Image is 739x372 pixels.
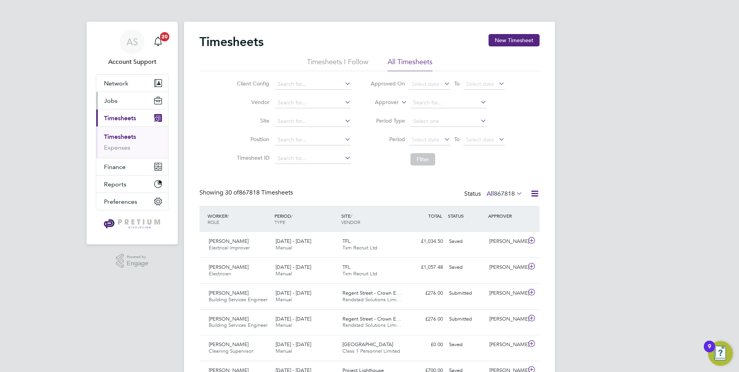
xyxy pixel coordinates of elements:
[96,57,169,67] span: Account Support
[341,219,360,225] span: VENDOR
[116,254,149,268] a: Powered byEngage
[275,79,351,90] input: Search for...
[708,346,711,357] div: 9
[104,114,136,122] span: Timesheets
[104,80,128,87] span: Network
[342,238,351,244] span: TFL
[209,296,267,303] span: Building Services Engineer
[275,153,351,164] input: Search for...
[209,290,249,296] span: [PERSON_NAME]
[209,348,253,354] span: Cleaning Supervisor
[276,244,292,251] span: Manual
[96,109,168,126] button: Timesheets
[342,316,401,322] span: Regent Street - Crown E…
[104,97,117,104] span: Jobs
[225,189,293,196] span: 867818 Timesheets
[235,99,269,106] label: Vendor
[342,348,400,354] span: Class 1 Personnel Limited
[276,238,311,244] span: [DATE] - [DATE]
[96,75,168,92] button: Network
[127,254,148,260] span: Powered by
[291,213,293,219] span: /
[209,341,249,348] span: [PERSON_NAME]
[274,219,285,225] span: TYPE
[410,116,487,127] input: Select one
[494,190,515,198] span: 867818
[486,235,526,248] div: [PERSON_NAME]
[428,213,442,219] span: TOTAL
[272,209,339,229] div: PERIOD
[276,270,292,277] span: Manual
[486,209,526,223] div: APPROVER
[466,136,494,143] span: Select date
[446,235,486,248] div: Saved
[466,80,494,87] span: Select date
[487,190,523,198] label: All
[206,209,272,229] div: WORKER
[209,316,249,322] span: [PERSON_NAME]
[406,338,446,351] div: £0.00
[235,136,269,143] label: Position
[225,189,239,196] span: 30 of
[275,116,351,127] input: Search for...
[276,296,292,303] span: Manual
[342,296,402,303] span: Randstad Solutions Limi…
[275,97,351,108] input: Search for...
[486,261,526,274] div: [PERSON_NAME]
[406,313,446,326] div: £276.00
[406,235,446,248] div: £1,034.50
[489,34,540,46] button: New Timesheet
[452,78,462,89] span: To
[235,154,269,161] label: Timesheet ID
[708,341,733,366] button: Open Resource Center, 9 new notifications
[209,264,249,270] span: [PERSON_NAME]
[150,29,166,54] a: 20
[209,238,249,244] span: [PERSON_NAME]
[104,181,126,188] span: Reports
[276,264,311,270] span: [DATE] - [DATE]
[446,287,486,300] div: Submitted
[342,264,351,270] span: TFL
[351,213,352,219] span: /
[209,270,231,277] span: Electrician
[96,126,168,158] div: Timesheets
[342,322,402,328] span: Randstad Solutions Limi…
[364,99,398,106] label: Approver
[235,117,269,124] label: Site
[486,338,526,351] div: [PERSON_NAME]
[276,316,311,322] span: [DATE] - [DATE]
[96,92,168,109] button: Jobs
[464,189,524,200] div: Status
[199,34,264,49] h2: Timesheets
[370,80,405,87] label: Approved On
[446,313,486,326] div: Submitted
[410,153,435,166] button: Filter
[126,37,138,47] span: AS
[370,117,405,124] label: Period Type
[307,57,368,71] li: Timesheets I Follow
[342,244,377,251] span: Txm Recruit Ltd
[160,32,169,41] span: 20
[127,260,148,267] span: Engage
[342,341,393,348] span: [GEOGRAPHIC_DATA]
[342,290,401,296] span: Regent Street - Crown E…
[486,287,526,300] div: [PERSON_NAME]
[446,209,486,223] div: STATUS
[96,193,168,210] button: Preferences
[410,97,487,108] input: Search for...
[96,29,169,67] a: ASAccount Support
[339,209,406,229] div: SITE
[446,338,486,351] div: Saved
[276,341,311,348] span: [DATE] - [DATE]
[104,144,130,151] a: Expenses
[209,322,267,328] span: Building Services Engineer
[412,136,439,143] span: Select date
[235,80,269,87] label: Client Config
[96,218,169,230] a: Go to home page
[276,322,292,328] span: Manual
[199,189,295,197] div: Showing
[276,290,311,296] span: [DATE] - [DATE]
[486,313,526,326] div: [PERSON_NAME]
[104,133,136,140] a: Timesheets
[102,218,162,230] img: pretium-logo-retina.png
